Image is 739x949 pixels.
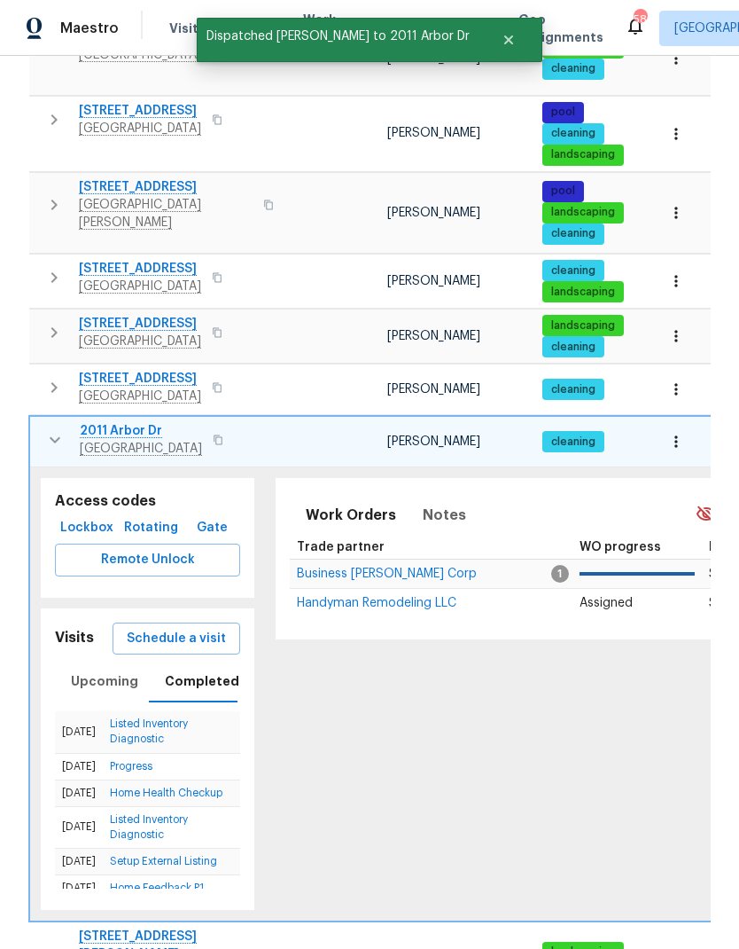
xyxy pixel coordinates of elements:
[119,512,183,545] button: Rotating
[544,263,603,278] span: cleaning
[55,780,103,806] td: [DATE]
[191,517,233,539] span: Gate
[110,788,222,798] a: Home Health Checkup
[110,761,152,772] a: Progress
[62,517,112,539] span: Lockbox
[127,628,226,650] span: Schedule a visit
[55,875,103,902] td: [DATE]
[544,318,622,333] span: landscaping
[113,623,240,655] button: Schedule a visit
[71,671,138,693] span: Upcoming
[110,856,217,867] a: Setup External Listing
[551,565,569,583] span: 1
[55,492,240,511] h5: Access codes
[479,22,538,58] button: Close
[55,806,103,848] td: [DATE]
[544,105,582,120] span: pool
[387,207,480,219] span: [PERSON_NAME]
[55,711,103,753] td: [DATE]
[303,11,348,46] span: Work Orders
[165,671,239,693] span: Completed
[544,126,603,141] span: cleaning
[544,205,622,220] span: landscaping
[387,127,480,139] span: [PERSON_NAME]
[110,718,188,744] a: Listed Inventory Diagnostic
[55,849,103,875] td: [DATE]
[55,544,240,576] button: Remote Unlock
[60,20,119,37] span: Maestro
[544,285,622,300] span: landscaping
[544,184,582,199] span: pool
[544,61,603,76] span: cleaning
[197,18,479,55] span: Dispatched [PERSON_NAME] to 2011 Arbor Dr
[169,20,206,37] span: Visits
[518,11,603,46] span: Geo Assignments
[55,753,103,780] td: [DATE]
[183,512,240,545] button: Gate
[544,147,622,162] span: landscaping
[55,629,94,647] h5: Visits
[544,382,603,397] span: cleaning
[580,594,695,613] p: Assigned
[55,512,119,545] button: Lockbox
[126,517,176,539] span: Rotating
[544,340,603,355] span: cleaning
[69,549,226,571] span: Remote Unlock
[110,882,204,893] a: Home Feedback P1
[387,275,480,287] span: [PERSON_NAME]
[544,226,603,241] span: cleaning
[110,814,188,840] a: Listed Inventory Diagnostic
[580,541,661,553] span: WO progress
[634,11,646,28] div: 58
[544,435,603,450] span: cleaning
